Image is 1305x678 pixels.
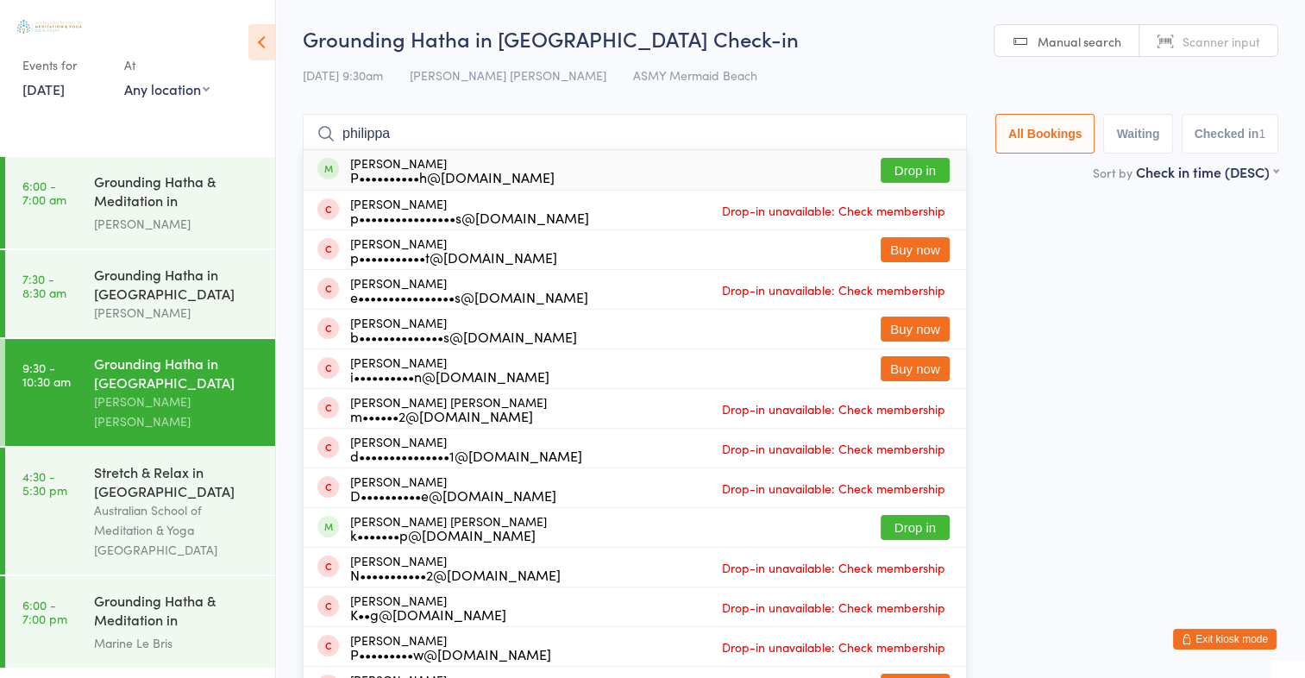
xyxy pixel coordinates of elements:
[633,66,757,84] span: ASMY Mermaid Beach
[94,591,260,633] div: Grounding Hatha & Meditation in [GEOGRAPHIC_DATA]
[881,158,950,183] button: Drop in
[350,568,561,581] div: N•••••••••••2@[DOMAIN_NAME]
[350,607,506,621] div: K••g@[DOMAIN_NAME]
[718,396,950,422] span: Drop-in unavailable: Check membership
[350,647,551,661] div: P•••••••••w@[DOMAIN_NAME]
[718,594,950,620] span: Drop-in unavailable: Check membership
[350,514,547,542] div: [PERSON_NAME] [PERSON_NAME]
[22,361,71,388] time: 9:30 - 10:30 am
[881,237,950,262] button: Buy now
[350,554,561,581] div: [PERSON_NAME]
[22,79,65,98] a: [DATE]
[303,24,1278,53] h2: Grounding Hatha in [GEOGRAPHIC_DATA] Check-in
[5,576,275,668] a: 6:00 -7:00 pmGrounding Hatha & Meditation in [GEOGRAPHIC_DATA]Marine Le Bris
[94,214,260,234] div: [PERSON_NAME]
[718,555,950,581] span: Drop-in unavailable: Check membership
[5,339,275,446] a: 9:30 -10:30 amGrounding Hatha in [GEOGRAPHIC_DATA][PERSON_NAME] [PERSON_NAME]
[881,317,950,342] button: Buy now
[124,51,210,79] div: At
[1093,164,1132,181] label: Sort by
[22,179,66,206] time: 6:00 - 7:00 am
[350,355,549,383] div: [PERSON_NAME]
[94,392,260,431] div: [PERSON_NAME] [PERSON_NAME]
[94,303,260,323] div: [PERSON_NAME]
[995,114,1095,154] button: All Bookings
[22,272,66,299] time: 7:30 - 8:30 am
[17,20,82,34] img: Australian School of Meditation & Yoga (Gold Coast)
[5,250,275,337] a: 7:30 -8:30 amGrounding Hatha in [GEOGRAPHIC_DATA][PERSON_NAME]
[94,354,260,392] div: Grounding Hatha in [GEOGRAPHIC_DATA]
[350,435,582,462] div: [PERSON_NAME]
[1173,629,1277,650] button: Exit kiosk mode
[410,66,606,84] span: [PERSON_NAME] [PERSON_NAME]
[94,633,260,653] div: Marine Le Bris
[350,250,557,264] div: p•••••••••••t@[DOMAIN_NAME]
[1136,162,1278,181] div: Check in time (DESC)
[350,488,556,502] div: D••••••••••e@[DOMAIN_NAME]
[22,598,67,625] time: 6:00 - 7:00 pm
[350,170,555,184] div: P••••••••••h@[DOMAIN_NAME]
[350,369,549,383] div: i••••••••••n@[DOMAIN_NAME]
[5,157,275,248] a: 6:00 -7:00 amGrounding Hatha & Meditation in [GEOGRAPHIC_DATA][PERSON_NAME]
[718,436,950,461] span: Drop-in unavailable: Check membership
[94,462,260,500] div: Stretch & Relax in [GEOGRAPHIC_DATA]
[350,290,588,304] div: e••••••••••••••••s@[DOMAIN_NAME]
[350,528,547,542] div: k•••••••p@[DOMAIN_NAME]
[350,409,547,423] div: m••••••2@[DOMAIN_NAME]
[94,265,260,303] div: Grounding Hatha in [GEOGRAPHIC_DATA]
[718,634,950,660] span: Drop-in unavailable: Check membership
[718,277,950,303] span: Drop-in unavailable: Check membership
[303,114,967,154] input: Search
[1038,33,1121,50] span: Manual search
[718,198,950,223] span: Drop-in unavailable: Check membership
[303,66,383,84] span: [DATE] 9:30am
[1182,114,1279,154] button: Checked in1
[881,356,950,381] button: Buy now
[350,474,556,502] div: [PERSON_NAME]
[124,79,210,98] div: Any location
[1103,114,1172,154] button: Waiting
[94,500,260,560] div: Australian School of Meditation & Yoga [GEOGRAPHIC_DATA]
[350,236,557,264] div: [PERSON_NAME]
[1183,33,1260,50] span: Scanner input
[1258,127,1265,141] div: 1
[718,475,950,501] span: Drop-in unavailable: Check membership
[350,197,589,224] div: [PERSON_NAME]
[22,51,107,79] div: Events for
[881,515,950,540] button: Drop in
[22,469,67,497] time: 4:30 - 5:30 pm
[350,210,589,224] div: p••••••••••••••••s@[DOMAIN_NAME]
[94,172,260,214] div: Grounding Hatha & Meditation in [GEOGRAPHIC_DATA]
[350,330,577,343] div: b••••••••••••••s@[DOMAIN_NAME]
[350,633,551,661] div: [PERSON_NAME]
[350,316,577,343] div: [PERSON_NAME]
[350,593,506,621] div: [PERSON_NAME]
[350,276,588,304] div: [PERSON_NAME]
[350,395,547,423] div: [PERSON_NAME] [PERSON_NAME]
[350,449,582,462] div: d•••••••••••••••1@[DOMAIN_NAME]
[5,448,275,574] a: 4:30 -5:30 pmStretch & Relax in [GEOGRAPHIC_DATA]Australian School of Meditation & Yoga [GEOGRAPH...
[350,156,555,184] div: [PERSON_NAME]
